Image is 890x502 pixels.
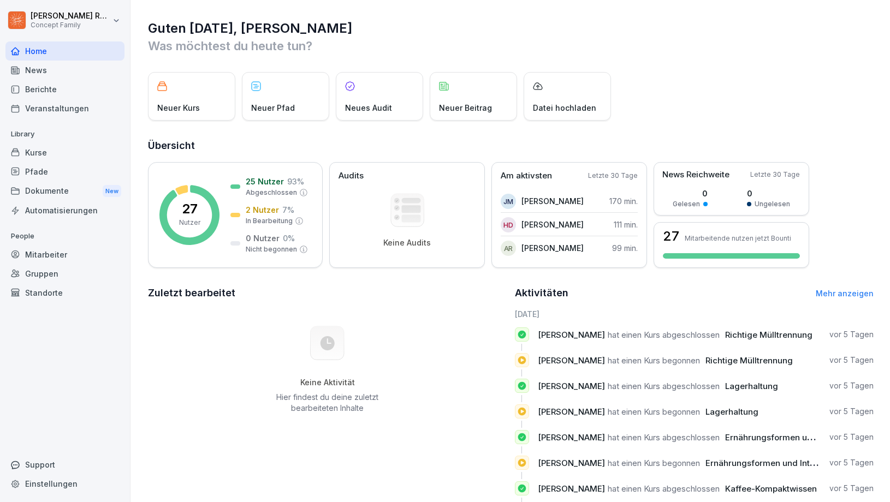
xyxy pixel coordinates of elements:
[829,406,874,417] p: vor 5 Tagen
[816,289,874,298] a: Mehr anzeigen
[614,219,638,230] p: 111 min.
[725,381,778,391] span: Lagerhaltung
[750,170,800,180] p: Letzte 30 Tage
[383,238,431,248] p: Keine Audits
[501,217,516,232] div: HD
[5,228,124,245] p: People
[31,11,110,21] p: [PERSON_NAME] Rausch
[538,355,605,366] span: [PERSON_NAME]
[608,407,700,417] span: hat einen Kurs begonnen
[829,380,874,391] p: vor 5 Tagen
[246,176,284,187] p: 25 Nutzer
[5,201,124,220] a: Automatisierungen
[103,185,121,198] div: New
[538,432,605,443] span: [PERSON_NAME]
[5,61,124,80] a: News
[246,216,293,226] p: In Bearbeitung
[501,241,516,256] div: AR
[5,455,124,474] div: Support
[246,244,297,254] p: Nicht begonnen
[538,407,605,417] span: [PERSON_NAME]
[251,102,295,113] p: Neuer Pfad
[287,176,304,187] p: 93 %
[747,188,790,199] p: 0
[521,219,584,230] p: [PERSON_NAME]
[608,381,720,391] span: hat einen Kurs abgeschlossen
[501,170,552,182] p: Am aktivsten
[148,285,507,301] h2: Zuletzt bearbeitet
[521,242,584,254] p: [PERSON_NAME]
[538,330,605,340] span: [PERSON_NAME]
[282,204,294,216] p: 7 %
[5,264,124,283] a: Gruppen
[829,483,874,494] p: vor 5 Tagen
[538,483,605,494] span: [PERSON_NAME]
[673,199,700,209] p: Gelesen
[612,242,638,254] p: 99 min.
[182,202,198,216] p: 27
[439,102,492,113] p: Neuer Beitrag
[5,80,124,99] div: Berichte
[339,170,364,182] p: Audits
[538,381,605,391] span: [PERSON_NAME]
[521,195,584,207] p: [PERSON_NAME]
[148,37,874,55] p: Was möchtest du heute tun?
[515,308,874,320] h6: [DATE]
[179,218,200,228] p: Nutzer
[705,355,793,366] span: Richtige Mülltrennung
[5,125,124,143] p: Library
[5,474,124,493] a: Einstellungen
[283,232,295,244] p: 0 %
[829,457,874,468] p: vor 5 Tagen
[609,195,638,207] p: 170 min.
[829,355,874,366] p: vor 5 Tagen
[5,181,124,201] a: DokumenteNew
[829,329,874,340] p: vor 5 Tagen
[608,330,720,340] span: hat einen Kurs abgeschlossen
[5,162,124,181] a: Pfade
[662,169,729,181] p: News Reichweite
[685,234,791,242] p: Mitarbeitende nutzen jetzt Bounti
[157,102,200,113] p: Neuer Kurs
[608,432,720,443] span: hat einen Kurs abgeschlossen
[829,432,874,443] p: vor 5 Tagen
[31,21,110,29] p: Concept Family
[608,458,700,468] span: hat einen Kurs begonnen
[5,41,124,61] a: Home
[725,330,812,340] span: Richtige Mülltrennung
[246,204,279,216] p: 2 Nutzer
[663,230,679,243] h3: 27
[501,194,516,209] div: JM
[148,20,874,37] h1: Guten [DATE], [PERSON_NAME]
[725,483,817,494] span: Kaffee-Kompaktwissen
[246,188,297,198] p: Abgeschlossen
[608,355,700,366] span: hat einen Kurs begonnen
[5,181,124,201] div: Dokumente
[272,392,383,414] p: Hier findest du deine zuletzt bearbeiteten Inhalte
[533,102,596,113] p: Datei hochladen
[755,199,790,209] p: Ungelesen
[538,458,605,468] span: [PERSON_NAME]
[272,378,383,387] h5: Keine Aktivität
[345,102,392,113] p: Neues Audit
[588,171,638,181] p: Letzte 30 Tage
[5,99,124,118] a: Veranstaltungen
[5,283,124,302] a: Standorte
[5,143,124,162] a: Kurse
[148,138,874,153] h2: Übersicht
[5,245,124,264] a: Mitarbeiter
[608,483,720,494] span: hat einen Kurs abgeschlossen
[246,232,280,244] p: 0 Nutzer
[673,188,708,199] p: 0
[515,285,568,301] h2: Aktivitäten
